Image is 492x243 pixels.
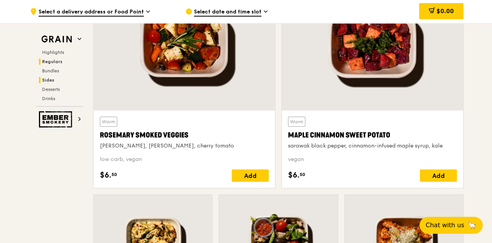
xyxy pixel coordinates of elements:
span: $6. [100,169,111,181]
span: Select a delivery address or Food Point [39,8,144,17]
img: Ember Smokery web logo [39,111,74,127]
div: Maple Cinnamon Sweet Potato [288,130,457,141]
span: Sides [42,77,54,83]
img: Grain web logo [39,32,74,46]
div: sarawak black pepper, cinnamon-infused maple syrup, kale [288,142,457,150]
div: [PERSON_NAME], [PERSON_NAME], cherry tomato [100,142,269,150]
span: Highlights [42,50,64,55]
span: Desserts [42,87,60,92]
span: 50 [300,171,305,178]
div: Add [232,169,269,182]
span: $0.00 [436,7,454,15]
span: 50 [111,171,117,178]
div: Add [420,169,457,182]
span: $6. [288,169,300,181]
span: 🦙 [467,221,477,230]
span: Drinks [42,96,55,101]
div: Rosemary Smoked Veggies [100,130,269,141]
div: Warm [288,117,305,127]
span: Chat with us [426,221,464,230]
span: Regulars [42,59,62,64]
span: Select date and time slot [194,8,261,17]
div: low carb, vegan [100,156,269,163]
div: vegan [288,156,457,163]
div: Warm [100,117,117,127]
button: Chat with us🦙 [420,217,483,234]
span: Bundles [42,68,59,74]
